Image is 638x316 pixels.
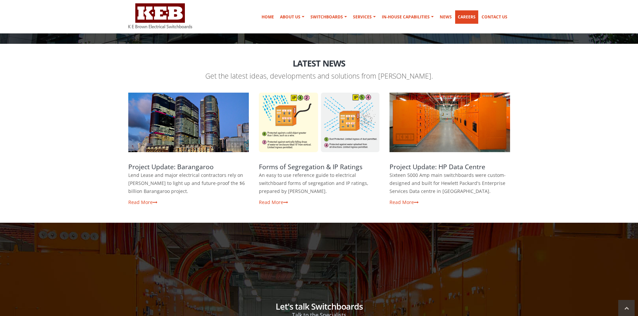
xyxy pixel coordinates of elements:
a: Careers [455,10,478,24]
p: An easy to use reference guide to electrical switchboard forms of segregation and IP ratings, pre... [259,171,379,195]
a: Project Update: Barangaroo [128,93,249,152]
a: News [437,10,454,24]
p: Lend Lease and major electrical contractors rely on [PERSON_NAME] to light up and future-proof th... [128,171,249,195]
a: Forms of Segregation & IP Ratings [259,93,379,152]
a: Project Update: Barangaroo [128,162,214,171]
a: Home [259,10,277,24]
a: About Us [277,10,307,24]
h2: Let's talk Switchboards [128,302,510,311]
a: Read More [389,199,419,205]
a: Switchboards [308,10,350,24]
a: Services [350,10,378,24]
a: Read More [259,199,288,205]
h2: Latest News [128,59,510,68]
a: Project Update: HP Data Centre [389,93,510,152]
img: K E Brown Electrical Switchboards [128,3,192,28]
a: In-house Capabilities [379,10,436,24]
a: Contact Us [479,10,510,24]
p: Get the latest ideas, developments and solutions from [PERSON_NAME]. [128,71,510,81]
a: Forms of Segregation & IP Ratings [259,162,362,171]
a: Read More [128,199,157,205]
p: Sixteen 5000 Amp main switchboards were custom-designed and built for Hewlett Packard's Enterpris... [389,171,510,195]
a: Project Update: HP Data Centre [389,162,485,171]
